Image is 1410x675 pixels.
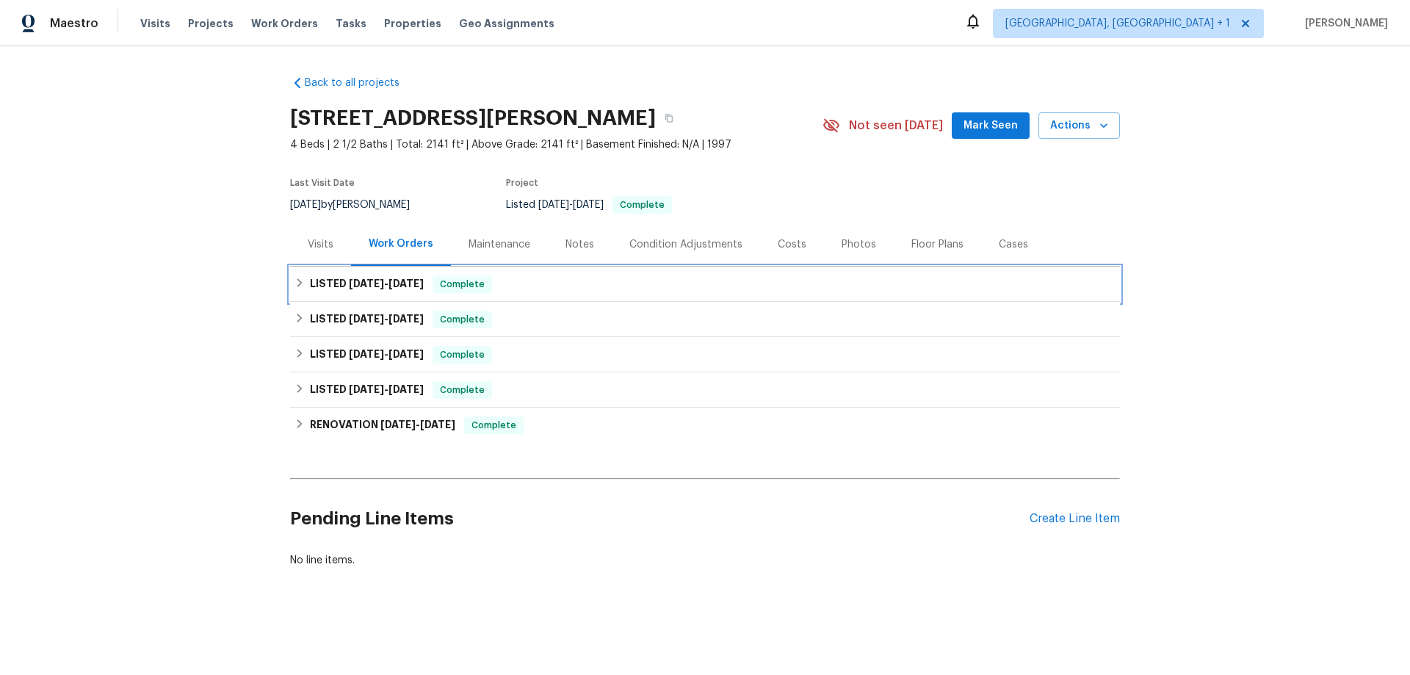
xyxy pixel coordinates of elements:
[656,105,682,131] button: Copy Address
[469,237,530,252] div: Maintenance
[388,278,424,289] span: [DATE]
[952,112,1030,140] button: Mark Seen
[1299,16,1388,31] span: [PERSON_NAME]
[573,200,604,210] span: [DATE]
[349,349,384,359] span: [DATE]
[963,117,1018,135] span: Mark Seen
[310,275,424,293] h6: LISTED
[434,347,491,362] span: Complete
[290,178,355,187] span: Last Visit Date
[50,16,98,31] span: Maestro
[1005,16,1230,31] span: [GEOGRAPHIC_DATA], [GEOGRAPHIC_DATA] + 1
[538,200,604,210] span: -
[290,267,1120,302] div: LISTED [DATE]-[DATE]Complete
[388,384,424,394] span: [DATE]
[140,16,170,31] span: Visits
[290,76,431,90] a: Back to all projects
[290,485,1030,553] h2: Pending Line Items
[388,314,424,324] span: [DATE]
[911,237,963,252] div: Floor Plans
[290,302,1120,337] div: LISTED [DATE]-[DATE]Complete
[290,553,1120,568] div: No line items.
[349,278,424,289] span: -
[349,349,424,359] span: -
[434,312,491,327] span: Complete
[310,381,424,399] h6: LISTED
[506,178,538,187] span: Project
[380,419,416,430] span: [DATE]
[1050,117,1108,135] span: Actions
[308,237,333,252] div: Visits
[849,118,943,133] span: Not seen [DATE]
[384,16,441,31] span: Properties
[999,237,1028,252] div: Cases
[349,384,424,394] span: -
[349,384,384,394] span: [DATE]
[310,346,424,364] h6: LISTED
[614,201,670,209] span: Complete
[349,314,384,324] span: [DATE]
[336,18,366,29] span: Tasks
[349,278,384,289] span: [DATE]
[310,416,455,434] h6: RENOVATION
[506,200,672,210] span: Listed
[290,408,1120,443] div: RENOVATION [DATE]-[DATE]Complete
[1030,512,1120,526] div: Create Line Item
[290,111,656,126] h2: [STREET_ADDRESS][PERSON_NAME]
[459,16,554,31] span: Geo Assignments
[310,311,424,328] h6: LISTED
[290,337,1120,372] div: LISTED [DATE]-[DATE]Complete
[434,383,491,397] span: Complete
[842,237,876,252] div: Photos
[434,277,491,292] span: Complete
[380,419,455,430] span: -
[290,137,822,152] span: 4 Beds | 2 1/2 Baths | Total: 2141 ft² | Above Grade: 2141 ft² | Basement Finished: N/A | 1997
[188,16,234,31] span: Projects
[290,200,321,210] span: [DATE]
[388,349,424,359] span: [DATE]
[420,419,455,430] span: [DATE]
[778,237,806,252] div: Costs
[251,16,318,31] span: Work Orders
[1038,112,1120,140] button: Actions
[369,237,433,251] div: Work Orders
[629,237,742,252] div: Condition Adjustments
[538,200,569,210] span: [DATE]
[466,418,522,433] span: Complete
[290,196,427,214] div: by [PERSON_NAME]
[565,237,594,252] div: Notes
[349,314,424,324] span: -
[290,372,1120,408] div: LISTED [DATE]-[DATE]Complete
